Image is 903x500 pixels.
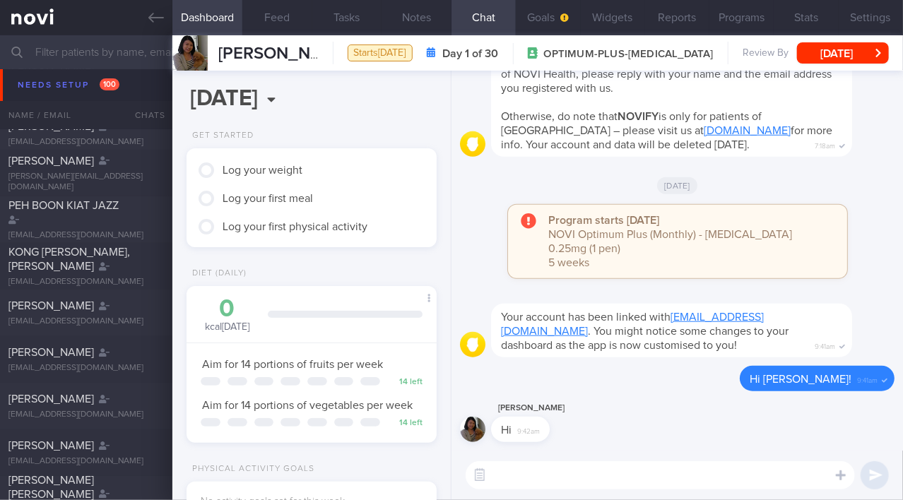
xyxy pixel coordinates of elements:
[750,374,851,385] span: Hi [PERSON_NAME]!
[815,138,835,151] span: 7:18am
[743,47,789,60] span: Review By
[201,297,254,321] div: 0
[549,257,590,268] span: 5 weeks
[8,172,164,193] div: [PERSON_NAME][EMAIL_ADDRESS][DOMAIN_NAME]
[857,372,878,386] span: 9:41am
[618,111,659,122] strong: NOVIFY
[8,410,164,420] div: [EMAIL_ADDRESS][DOMAIN_NAME]
[501,111,832,150] span: Otherwise, do note that is only for patients of [GEOGRAPHIC_DATA] – please visit us at for more i...
[187,464,314,475] div: Physical Activity Goals
[8,200,119,211] span: PEH BOON KIAT JAZZ
[8,137,164,148] div: [EMAIL_ADDRESS][DOMAIN_NAME]
[443,47,499,61] strong: Day 1 of 30
[8,393,94,405] span: [PERSON_NAME]
[187,131,254,141] div: Get Started
[517,423,540,436] span: 9:42am
[8,155,94,167] span: [PERSON_NAME]
[8,246,130,272] span: KONG [PERSON_NAME], [PERSON_NAME]
[549,215,660,226] strong: Program starts [DATE]
[218,45,485,62] span: [PERSON_NAME] [PERSON_NAME]
[8,230,164,241] div: [EMAIL_ADDRESS][DOMAIN_NAME]
[549,229,793,254] span: NOVI Optimum Plus (Monthly) - [MEDICAL_DATA] 0.25mg (1 pen)
[8,107,94,132] span: [PERSON_NAME] [PERSON_NAME]
[202,359,383,370] span: Aim for 14 portions of fruits per week
[187,268,247,279] div: Diet (Daily)
[501,311,789,351] span: Your account has been linked with . You might notice some changes to your dashboard as the app is...
[8,440,94,451] span: [PERSON_NAME]
[348,44,413,62] div: Starts [DATE]
[202,400,413,411] span: Aim for 14 portions of vegetables per week
[8,363,164,374] div: [EMAIL_ADDRESS][DOMAIN_NAME]
[8,90,164,101] div: [EMAIL_ADDRESS][DOMAIN_NAME]
[8,475,94,500] span: [PERSON_NAME] [PERSON_NAME]
[704,125,791,136] a: [DOMAIN_NAME]
[8,456,164,467] div: [EMAIL_ADDRESS][DOMAIN_NAME]
[491,400,592,417] div: [PERSON_NAME]
[797,42,889,64] button: [DATE]
[201,297,254,334] div: kcal [DATE]
[815,338,835,352] span: 9:41am
[8,316,164,327] div: [EMAIL_ADDRESS][DOMAIN_NAME]
[387,418,423,429] div: 14 left
[8,347,94,358] span: [PERSON_NAME]
[8,300,94,311] span: [PERSON_NAME]
[657,177,697,194] span: [DATE]
[387,377,423,388] div: 14 left
[544,47,714,61] span: OPTIMUM-PLUS-[MEDICAL_DATA]
[8,277,164,287] div: [EMAIL_ADDRESS][DOMAIN_NAME]
[501,424,512,436] span: Hi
